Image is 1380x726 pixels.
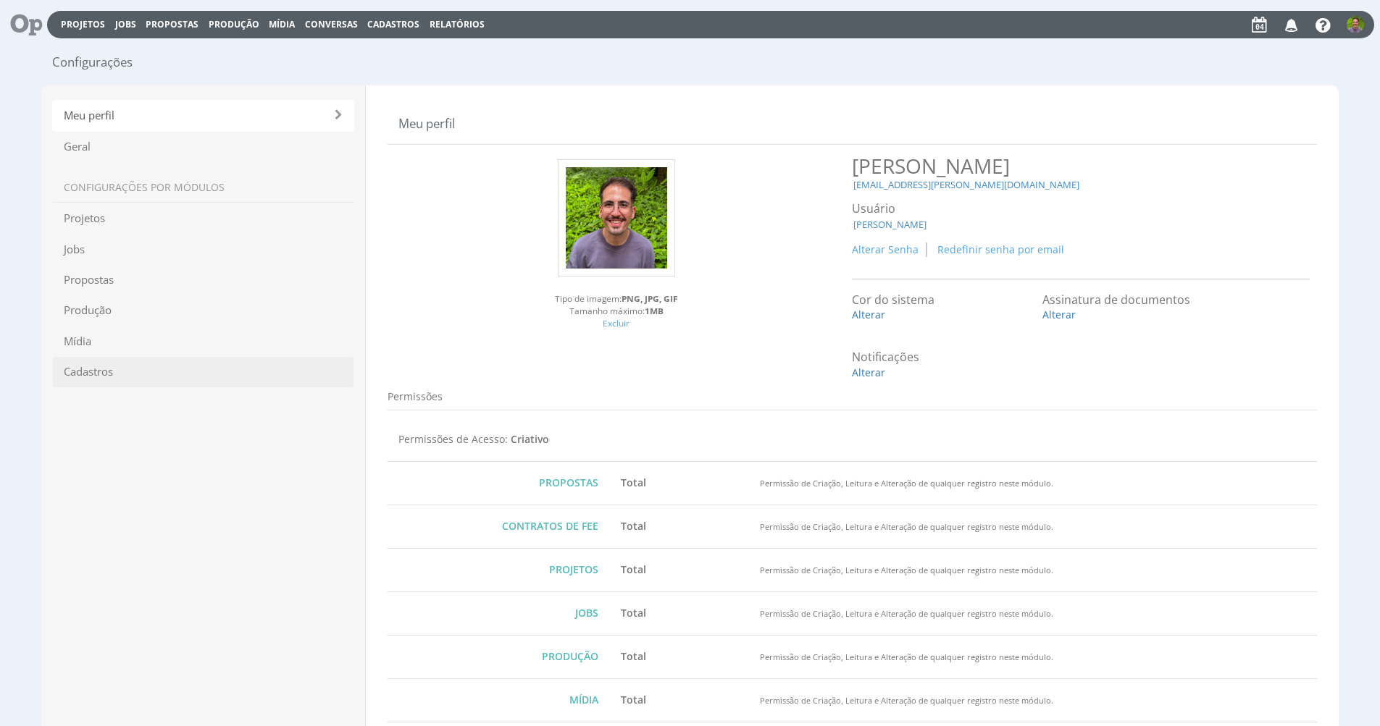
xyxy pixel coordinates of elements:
[645,305,664,316] b: 1MB
[852,294,1032,307] h2: Cor do sistema
[404,607,598,620] span: Jobs
[760,695,1053,706] span: Permissão de Criação, Leitura e Alteração de qualquer registro neste módulo.
[621,693,646,706] span: Total
[269,18,295,30] a: Mídia
[852,203,1302,216] h2: Usuário
[760,651,1053,662] span: Permissão de Criação, Leitura e Alteração de qualquer registro neste módulo.
[760,478,1053,489] span: Permissão de Criação, Leitura e Alteração de qualquer registro neste módulo.
[621,606,646,620] span: Total
[52,172,354,203] span: CONFIGURAÇÕES POR MÓDULOS
[603,317,630,329] a: Excluir
[52,356,354,387] a: Cadastros
[511,432,549,446] span: Criativo
[622,292,678,304] b: PNG, JPG, GIF
[52,203,354,234] span: Projetos
[852,242,919,256] span: Alterar Senha
[52,234,354,265] span: Jobs
[115,18,136,30] a: Jobs
[852,178,1081,191] span: [EMAIL_ADDRESS][PERSON_NAME][DOMAIN_NAME]
[404,693,598,706] span: Mídia
[852,351,1070,364] h2: Notificações
[852,308,885,321] a: Alterar
[111,17,141,31] button: Jobs
[404,520,598,533] span: Contratos de Fee
[305,18,358,30] a: Conversas
[621,562,646,576] span: Total
[760,608,1053,619] span: Permissão de Criação, Leitura e Alteração de qualquer registro neste módulo.
[937,242,1064,257] a: Redefinir senha por email
[264,17,299,31] button: Mídia
[388,389,443,404] li: Permissões
[621,649,646,663] span: Total
[367,18,419,30] span: Cadastros
[404,563,598,576] span: Projetos
[852,366,885,379] a: Alterar
[388,280,845,329] small: Tipo de imagem: Tamanho máximo:
[52,326,354,357] span: Mídia
[301,17,362,31] button: Conversas
[425,17,489,31] button: Relatórios
[52,131,354,162] span: Geral
[621,476,646,489] span: Total
[398,115,455,132] li: Meu perfil
[852,218,928,231] span: [PERSON_NAME]
[204,17,264,31] button: Produção
[621,519,646,533] span: Total
[52,264,354,295] span: Propostas
[141,17,203,31] button: Propostas
[146,18,198,30] span: Propostas
[404,476,598,489] span: Propostas
[1347,16,1364,33] img: 1746029560_500b8f_imgoperand.png
[760,521,1053,532] span: Permissão de Criação, Leitura e Alteração de qualquer registro neste módulo.
[404,650,598,663] span: Produção
[852,152,1010,180] span: [PERSON_NAME]
[52,100,354,131] span: Meu perfil
[52,54,133,71] span: Configurações
[398,432,508,446] span: Permissões de Acesso:
[61,18,105,30] a: Projetos
[1042,294,1298,307] h2: Assinatura de documentos
[52,295,354,326] span: Produção
[1042,308,1076,321] a: Alterar
[363,17,424,31] button: Cadastros
[209,18,259,30] a: Produção
[760,565,1053,575] span: Permissão de Criação, Leitura e Alteração de qualquer registro neste módulo.
[430,18,485,30] a: Relatórios
[57,17,109,31] button: Projetos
